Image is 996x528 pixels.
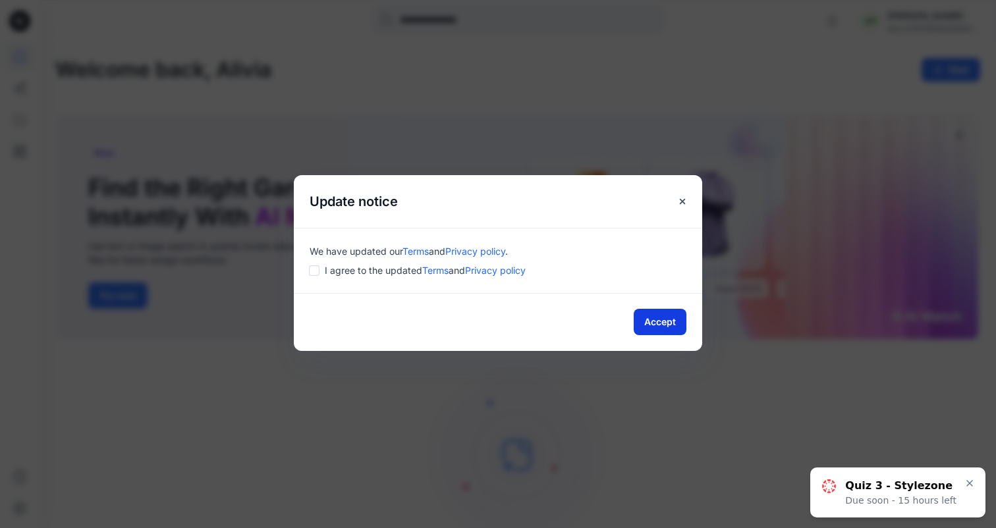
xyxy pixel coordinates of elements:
[422,265,449,276] a: Terms
[465,265,526,276] a: Privacy policy
[310,244,686,258] div: We have updated our .
[402,246,429,257] a: Terms
[294,175,414,228] h5: Update notice
[325,263,526,277] span: I agree to the updated
[429,246,445,257] span: and
[449,265,465,276] span: and
[671,190,694,213] button: Close
[445,246,505,257] a: Privacy policy
[634,309,686,335] button: Accept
